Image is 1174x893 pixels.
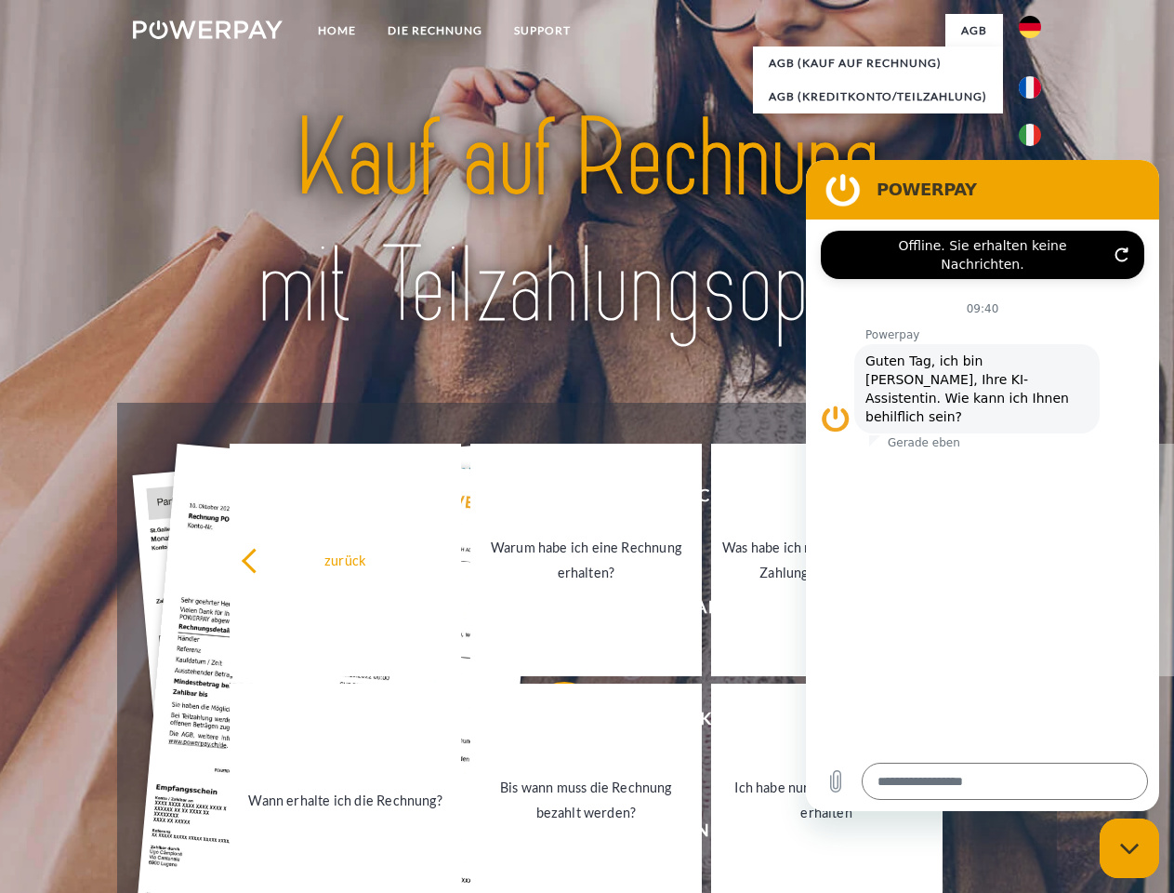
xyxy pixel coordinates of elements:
[1019,76,1041,99] img: fr
[498,14,587,47] a: SUPPORT
[945,14,1003,47] a: agb
[753,80,1003,113] a: AGB (Kreditkonto/Teilzahlung)
[753,47,1003,80] a: AGB (Kauf auf Rechnung)
[133,20,283,39] img: logo-powerpay-white.svg
[722,535,931,585] div: Was habe ich noch offen, ist meine Zahlung eingegangen?
[711,444,943,676] a: Was habe ich noch offen, ist meine Zahlung eingegangen?
[241,787,450,812] div: Wann erhalte ich die Rechnung?
[302,14,372,47] a: Home
[722,775,931,825] div: Ich habe nur eine Teillieferung erhalten
[806,160,1159,811] iframe: Messaging-Fenster
[1019,16,1041,38] img: de
[372,14,498,47] a: DIE RECHNUNG
[1100,819,1159,878] iframe: Schaltfläche zum Öffnen des Messaging-Fensters; Konversation läuft
[241,547,450,572] div: zurück
[481,775,691,825] div: Bis wann muss die Rechnung bezahlt werden?
[178,89,996,356] img: title-powerpay_de.svg
[481,535,691,585] div: Warum habe ich eine Rechnung erhalten?
[1019,124,1041,146] img: it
